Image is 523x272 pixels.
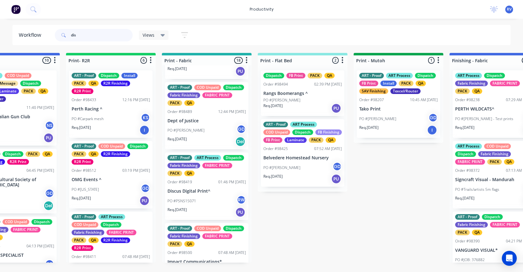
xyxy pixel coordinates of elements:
div: PACK [487,159,502,165]
p: PO #[PERSON_NAME] [167,128,205,133]
div: Fabric Finishing [167,163,200,168]
div: ART - Proof [72,143,96,149]
div: ART Process [194,155,221,161]
p: Perth Racing ^ [72,106,150,112]
div: FABRIC PRINT [11,227,40,232]
div: QA [324,73,335,78]
p: Req. [DATE] [72,195,91,201]
p: OMG Events ^ [72,177,150,182]
div: Dispatch [292,129,313,135]
p: PO #[PERSON_NAME] [263,97,300,103]
div: FABRIC PRINT [490,222,520,227]
div: Dispatch [263,73,284,78]
div: ART Process [290,122,317,127]
p: Req. [DATE] [455,195,474,201]
div: Order #98372 [455,168,480,173]
div: Order #98390 [455,238,480,244]
div: ART - ProofCOD UnpaidDispatchPACKQAR2R FinishingR2R PrintOrder #9851203:19 PM [DATE]OMG Events ^P... [69,141,153,209]
div: PU [331,174,341,184]
div: ART - Proof [263,122,288,127]
div: PACK [309,137,323,143]
div: I [139,125,149,135]
p: PO #Trails/artists 5m flags [455,187,499,192]
div: ART - ProofDispatchInstallPACKQAR2R FinishingR2R PrintOrder #9843312:16 PM [DATE]Perth Racing ^PO... [69,70,153,138]
div: PACK [21,88,36,94]
p: Req. [DATE] [167,66,187,72]
div: FABRIC PRINT [202,163,232,168]
div: FABRIC PRINT [106,230,136,235]
div: ART - Proof [359,73,384,78]
div: R2R Print [72,159,93,165]
div: PACK [26,151,40,157]
div: Order #98494 [263,82,288,87]
div: NS [45,121,54,130]
div: COD Unpaid [263,129,290,135]
div: ART - Proof [167,226,192,231]
p: Belvedere Homestead Nursery [263,155,342,161]
div: Dispatch [127,143,148,149]
div: Order #98433 [72,97,96,103]
div: RW [237,195,246,204]
div: ART - Proof [72,73,96,78]
div: PACK [167,100,182,106]
p: Req. [DATE] [263,103,283,109]
div: COD Unpaid [194,85,221,90]
div: Dispatch [31,219,52,225]
div: QA [38,88,48,94]
div: PACK [72,237,86,243]
p: Impact Communications* [167,259,246,265]
div: Dispatch [101,222,121,227]
div: R2R Print [7,159,29,165]
div: PU [235,207,245,217]
div: ART - ProofART ProcessDispatchFabric FinishingFABRIC PRINTPACKQAOrder #9841901:46 PM [DATE]Discus... [165,152,248,220]
div: COD Unpaid [194,226,221,231]
p: PO #[PERSON_NAME] [263,165,300,171]
div: GD [332,162,342,171]
div: COD Unpaid [484,143,511,149]
div: QA [416,81,426,86]
div: Fabric Finishing [478,151,511,157]
div: ART - Proof [72,214,96,220]
div: PACK [167,171,182,176]
div: QA [184,171,195,176]
div: 02:39 PM [DATE] [314,82,342,87]
div: R2R Finishing [101,151,130,157]
div: SAV Finishing [359,88,388,94]
div: Order #98419 [167,179,192,185]
p: Req. [DATE] [167,136,187,142]
div: R2R Finishing [101,81,130,86]
div: Dispatch [2,151,23,157]
div: Order #98238 [455,97,480,103]
div: COD Unpaid [2,219,29,225]
div: GD [237,124,246,134]
div: Order #98425 [263,146,288,152]
div: PACK [72,81,86,86]
div: Dispatch [20,81,41,86]
div: Dispatch [98,73,119,78]
div: QA [88,151,99,157]
div: ART Process [455,73,482,78]
div: Order #98489 [167,109,192,115]
input: Search for orders... [71,29,133,41]
div: COD Unpaid [72,222,98,227]
div: 04:13 PM [DATE] [26,243,54,249]
div: 12:16 PM [DATE] [122,97,150,103]
div: I [427,125,437,135]
div: 07:52 AM [DATE] [314,146,342,152]
div: R2R Print [72,245,93,251]
div: FABRIC PRINT [490,81,520,86]
div: 12:44 PM [DATE] [218,109,246,115]
div: PACK [308,73,322,78]
div: QA [42,151,53,157]
div: ART Process [455,143,482,149]
div: 01:46 PM [DATE] [218,179,246,185]
p: Dept of Justice [167,118,246,124]
div: PU [139,196,149,206]
div: FB Print [286,73,305,78]
div: Order #98411 [72,254,96,260]
div: 07:48 AM [DATE] [122,254,150,260]
div: ART Process [98,214,125,220]
div: Del [235,137,245,147]
div: ART - ProofCOD UnpaidDispatchFabric FinishingFABRIC PRINTPACKQAOrder #9848912:44 PM [DATE]Dept of... [165,82,248,150]
div: ART - Proof [167,155,192,161]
